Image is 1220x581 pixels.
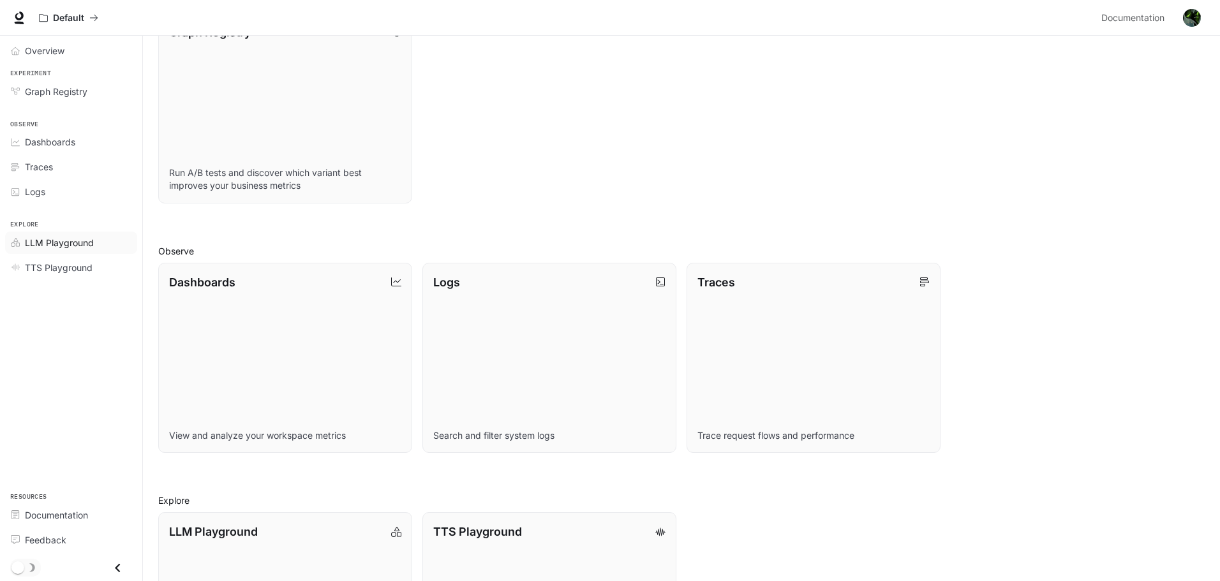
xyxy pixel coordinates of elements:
p: Dashboards [169,274,235,291]
a: Traces [5,156,137,178]
p: Run A/B tests and discover which variant best improves your business metrics [169,166,401,192]
p: LLM Playground [169,523,258,540]
a: DashboardsView and analyze your workspace metrics [158,263,412,453]
img: User avatar [1183,9,1201,27]
span: Graph Registry [25,85,87,98]
a: Dashboards [5,131,137,153]
a: LLM Playground [5,232,137,254]
span: LLM Playground [25,236,94,249]
span: Overview [25,44,64,57]
a: Documentation [1096,5,1174,31]
a: LogsSearch and filter system logs [422,263,676,453]
p: TTS Playground [433,523,522,540]
span: Documentation [1101,10,1164,26]
button: User avatar [1179,5,1205,31]
p: Traces [697,274,735,291]
p: Search and filter system logs [433,429,666,442]
h2: Observe [158,244,1205,258]
a: Logs [5,180,137,203]
span: Traces [25,160,53,173]
span: Logs [25,185,45,198]
button: All workspaces [33,5,104,31]
p: Default [53,13,84,24]
a: Feedback [5,529,137,551]
span: Documentation [25,508,88,522]
h2: Explore [158,494,1205,507]
span: TTS Playground [25,261,93,274]
a: TTS Playground [5,256,137,279]
span: Feedback [25,533,66,547]
a: Graph RegistryRun A/B tests and discover which variant best improves your business metrics [158,13,412,203]
p: View and analyze your workspace metrics [169,429,401,442]
p: Trace request flows and performance [697,429,930,442]
a: Overview [5,40,137,62]
a: TracesTrace request flows and performance [687,263,941,453]
a: Graph Registry [5,80,137,103]
p: Logs [433,274,460,291]
button: Close drawer [103,555,132,581]
span: Dark mode toggle [11,560,24,574]
a: Documentation [5,504,137,526]
span: Dashboards [25,135,75,149]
